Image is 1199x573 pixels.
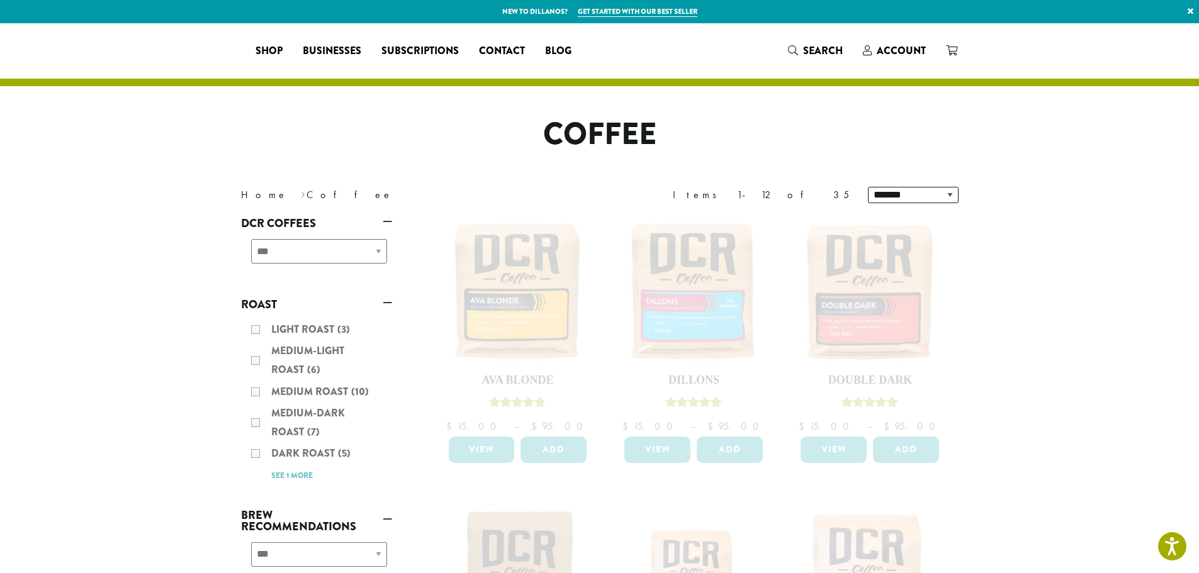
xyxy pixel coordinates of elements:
[232,116,968,153] h1: Coffee
[245,41,293,61] a: Shop
[301,183,305,203] span: ›
[241,294,392,315] a: Roast
[479,43,525,59] span: Contact
[778,40,853,61] a: Search
[803,43,843,58] span: Search
[877,43,926,58] span: Account
[578,6,697,17] a: Get started with our best seller
[241,187,581,203] nav: Breadcrumb
[303,43,361,59] span: Businesses
[673,187,849,203] div: Items 1-12 of 35
[381,43,459,59] span: Subscriptions
[545,43,571,59] span: Blog
[241,234,392,279] div: DCR Coffees
[241,188,288,201] a: Home
[241,504,392,537] a: Brew Recommendations
[241,213,392,234] a: DCR Coffees
[241,315,392,489] div: Roast
[256,43,283,59] span: Shop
